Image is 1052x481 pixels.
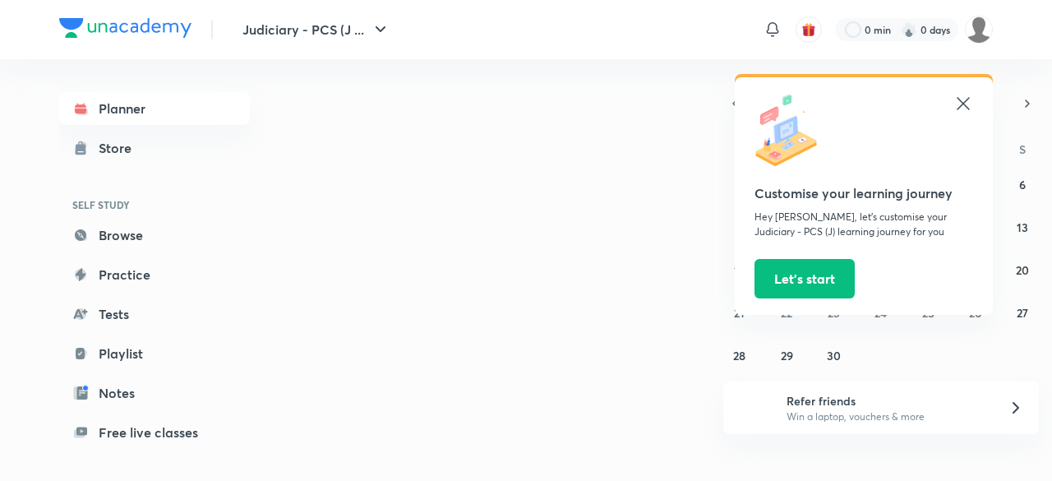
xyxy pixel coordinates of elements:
p: Win a laptop, vouchers & more [787,409,989,424]
button: September 13, 2025 [1009,214,1036,240]
abbr: September 25, 2025 [922,305,934,321]
abbr: September 6, 2025 [1019,177,1026,192]
abbr: September 23, 2025 [828,305,840,321]
abbr: September 30, 2025 [827,348,841,363]
abbr: Saturday [1019,141,1026,157]
abbr: September 24, 2025 [874,305,887,321]
a: Company Logo [59,18,191,42]
button: September 29, 2025 [773,342,800,368]
button: September 7, 2025 [727,214,753,240]
button: September 30, 2025 [821,342,847,368]
img: streak [901,21,917,38]
button: avatar [796,16,822,43]
a: Playlist [59,337,250,370]
button: September 28, 2025 [727,342,753,368]
img: referral [736,391,769,424]
abbr: September 29, 2025 [781,348,793,363]
img: icon [754,94,828,168]
button: September 21, 2025 [727,299,753,326]
abbr: September 28, 2025 [733,348,745,363]
iframe: Help widget launcher [906,417,1034,463]
abbr: September 13, 2025 [1017,220,1028,235]
abbr: September 14, 2025 [734,262,745,278]
a: Browse [59,219,250,252]
img: avatar [801,22,816,37]
a: Practice [59,258,250,291]
a: Notes [59,377,250,409]
p: Hey [PERSON_NAME], let’s customise your Judiciary - PCS (J) learning journey for you [754,210,973,239]
abbr: September 26, 2025 [969,305,981,321]
div: Store [99,138,141,158]
button: September 27, 2025 [1009,299,1036,326]
h6: SELF STUDY [59,191,250,219]
abbr: September 20, 2025 [1016,262,1029,278]
h6: Refer friends [787,392,989,409]
a: Free live classes [59,416,250,449]
a: Planner [59,92,250,125]
a: Tests [59,298,250,331]
a: Store [59,132,250,164]
button: September 6, 2025 [1009,171,1036,197]
button: September 20, 2025 [1009,257,1036,283]
button: September 14, 2025 [727,257,753,283]
button: Let’s start [754,259,855,298]
img: Company Logo [59,18,191,38]
abbr: September 27, 2025 [1017,305,1028,321]
button: Judiciary - PCS (J ... [233,13,400,46]
abbr: September 21, 2025 [734,305,745,321]
img: Shefali Garg [965,16,993,44]
h5: Customise your learning journey [754,183,973,203]
abbr: September 22, 2025 [781,305,792,321]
